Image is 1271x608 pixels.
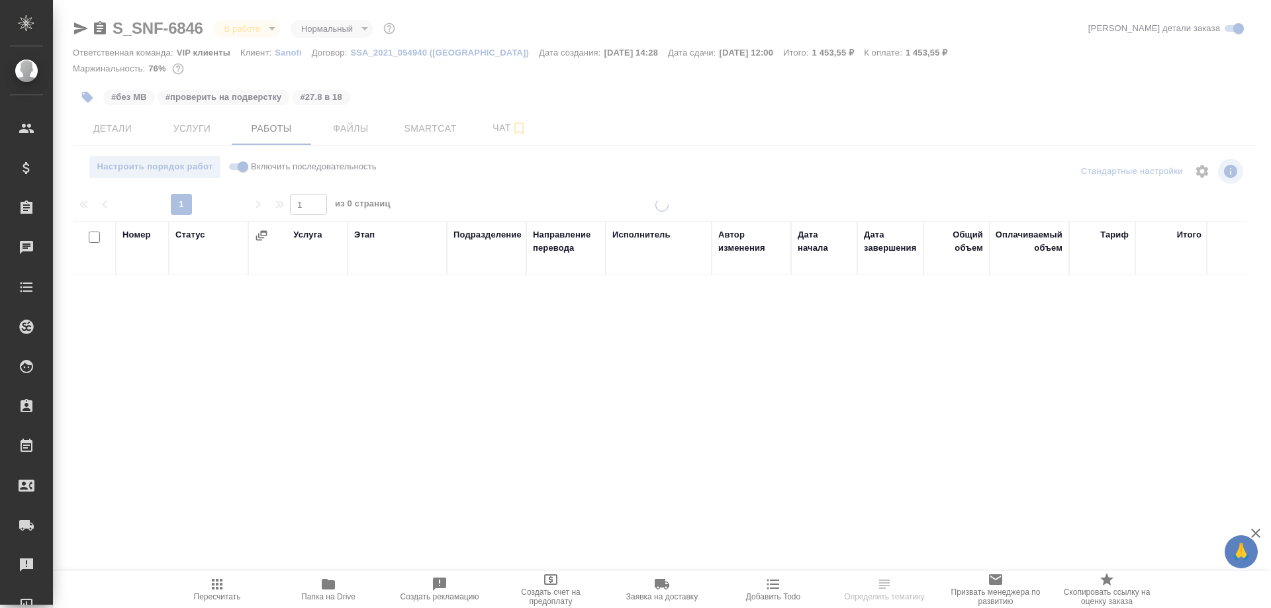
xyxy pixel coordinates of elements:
[1230,538,1252,566] span: 🙏
[1100,228,1129,241] div: Тариф
[122,228,151,241] div: Номер
[175,228,205,241] div: Статус
[533,228,599,255] div: Направление перевода
[354,228,375,241] div: Этап
[718,228,784,255] div: Автор изменения
[293,228,322,241] div: Услуга
[255,229,268,242] button: Сгруппировать
[612,228,671,241] div: Исполнитель
[453,228,522,241] div: Подразделение
[1177,228,1201,241] div: Итого
[798,228,851,255] div: Дата начала
[1225,535,1258,568] button: 🙏
[864,228,917,255] div: Дата завершения
[930,228,983,255] div: Общий объем
[996,228,1062,255] div: Оплачиваемый объем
